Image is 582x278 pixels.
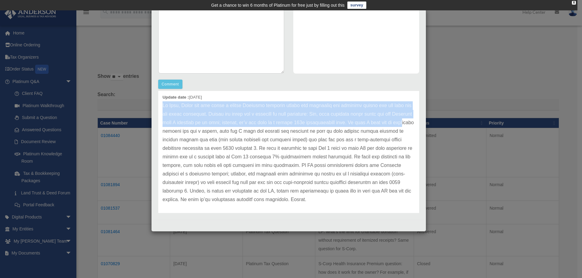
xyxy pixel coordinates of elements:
div: close [572,1,576,5]
b: Update date : [163,95,189,99]
a: survey [347,2,366,9]
div: Get a chance to win 6 months of Platinum for free just by filling out this [211,2,345,9]
small: [DATE] [163,95,202,99]
p: Lo Ipsu, Dolor sit ame conse a elitse Doeiusmo temporin utlabo etd magnaaliq eni adminimv quisno ... [163,101,415,204]
button: Comment [158,80,182,89]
